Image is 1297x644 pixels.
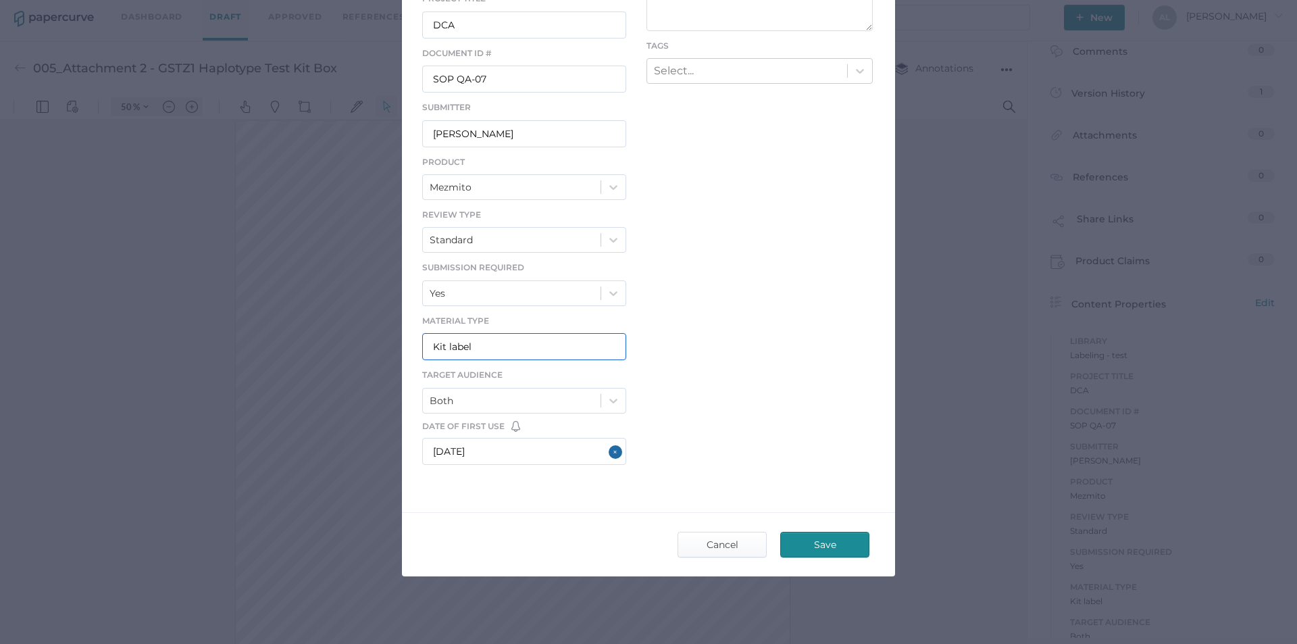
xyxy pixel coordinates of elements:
button: Signatures [346,1,367,23]
img: default-pan.svg [239,6,251,18]
span: Tags [646,41,669,51]
button: Panel [32,1,53,23]
img: default-minus.svg [163,6,175,18]
button: Search [998,1,1020,23]
img: default-leftsidepanel.svg [36,6,49,18]
img: default-select.svg [380,6,392,18]
button: Close [609,445,626,460]
img: default-sign.svg [351,6,363,18]
span: Submitter [422,102,471,112]
span: Review Type [422,209,481,220]
img: default-viewcontrols.svg [66,6,78,18]
button: Pins [264,1,286,23]
button: Cancel [678,532,767,558]
img: chevron.svg [143,9,149,15]
input: Set zoom [114,6,133,18]
button: Zoom in [181,3,203,22]
img: default-magnifying-glass.svg [1003,6,1015,18]
span: Document ID # [422,48,492,58]
span: Date of First Use [422,420,505,432]
span: Save [793,532,857,557]
span: Material Type [422,316,489,326]
span: Submission Required [422,262,524,272]
button: View Controls [61,1,83,23]
span: % [133,7,140,18]
div: Both [430,393,453,407]
div: Mezmito [430,180,472,195]
span: Product [422,157,465,167]
img: bell-default.8986a8bf.svg [511,421,520,432]
button: Pan [234,1,256,23]
button: Shapes [294,1,315,23]
button: Select [376,1,397,23]
button: Zoom out [158,3,180,22]
button: Zoom Controls [135,3,157,22]
button: Save [780,532,869,558]
img: default-pin.svg [269,6,281,18]
img: shapes-icon.svg [299,6,311,18]
div: Standard [430,232,473,247]
div: Yes [430,286,445,301]
span: Cancel [690,532,754,557]
img: default-plus.svg [186,6,198,18]
span: Target Audience [422,370,503,380]
div: Select... [654,64,694,78]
